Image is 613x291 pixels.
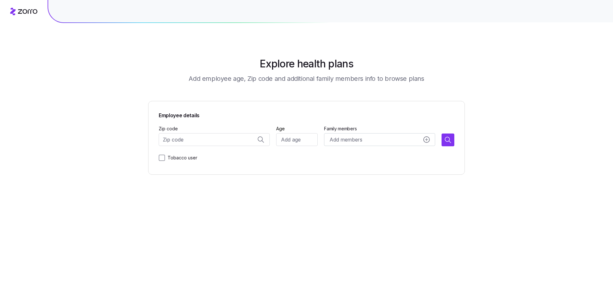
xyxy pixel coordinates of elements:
input: Zip code [159,133,270,146]
label: Zip code [159,125,178,132]
h3: Add employee age, Zip code and additional family members info to browse plans [189,74,424,83]
span: Family members [324,126,435,132]
svg: add icon [423,136,430,143]
button: Add membersadd icon [324,133,435,146]
label: Age [276,125,285,132]
span: Add members [329,136,362,144]
h1: Explore health plans [260,56,353,72]
label: Tobacco user [165,154,197,162]
span: Employee details [159,111,454,119]
input: Add age [276,133,318,146]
